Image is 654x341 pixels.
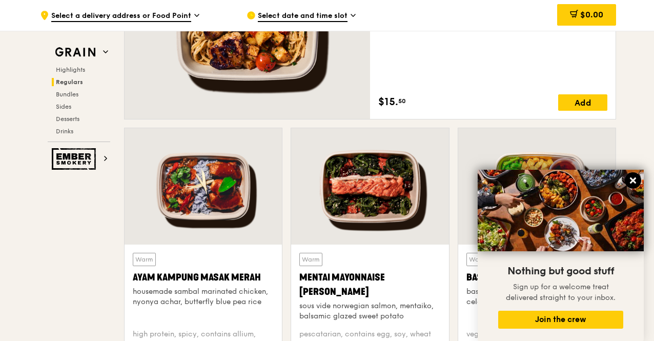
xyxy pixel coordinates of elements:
[56,115,79,123] span: Desserts
[625,172,641,189] button: Close
[52,148,99,170] img: Ember Smokery web logo
[56,128,73,135] span: Drinks
[378,94,398,110] span: $15.
[56,78,83,86] span: Regulars
[558,94,607,111] div: Add
[398,97,406,105] span: 50
[56,103,71,110] span: Sides
[478,170,644,251] img: DSC07876-Edit02-Large.jpeg
[506,283,616,302] span: Sign up for a welcome treat delivered straight to your inbox.
[299,301,440,322] div: sous vide norwegian salmon, mentaiko, balsamic glazed sweet potato
[580,10,603,19] span: $0.00
[466,287,607,307] div: basil scented multigrain rice, braised celery mushroom cabbage, hanjuku egg
[258,11,348,22] span: Select date and time slot
[51,11,191,22] span: Select a delivery address or Food Point
[133,253,156,266] div: Warm
[498,311,623,329] button: Join the crew
[466,253,489,266] div: Warm
[56,91,78,98] span: Bundles
[56,66,85,73] span: Highlights
[507,265,614,277] span: Nothing but good stuff
[299,270,440,299] div: Mentai Mayonnaise [PERSON_NAME]
[133,270,274,285] div: Ayam Kampung Masak Merah
[299,253,322,266] div: Warm
[52,43,99,62] img: Grain web logo
[133,287,274,307] div: housemade sambal marinated chicken, nyonya achar, butterfly blue pea rice
[466,270,607,285] div: Basil Thunder Tea Rice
